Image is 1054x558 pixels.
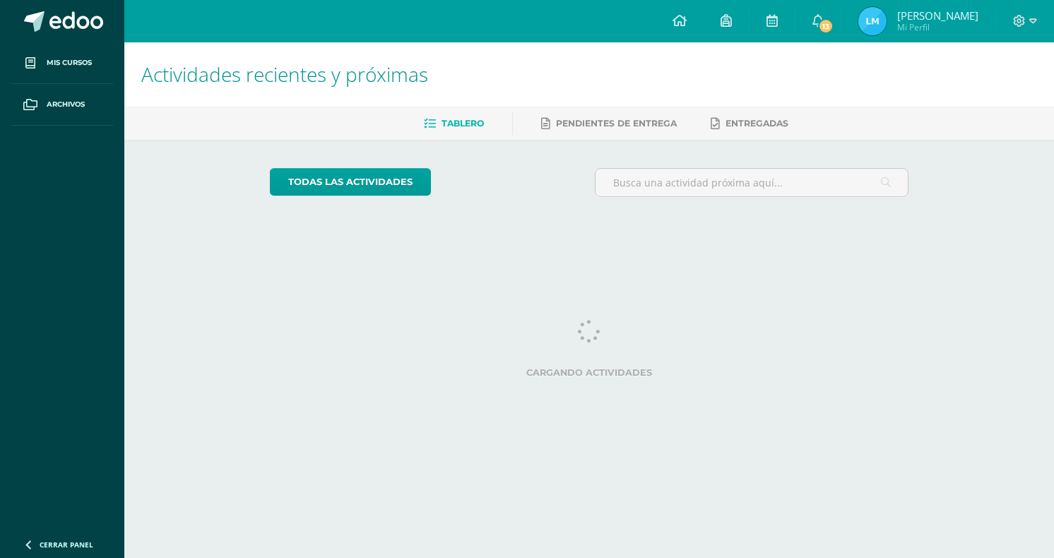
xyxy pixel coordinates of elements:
span: Archivos [47,99,85,110]
label: Cargando actividades [270,367,909,378]
span: Entregadas [726,118,788,129]
a: Archivos [11,84,113,126]
span: Cerrar panel [40,540,93,550]
input: Busca una actividad próxima aquí... [596,169,908,196]
span: Tablero [442,118,484,129]
a: Mis cursos [11,42,113,84]
span: Actividades recientes y próximas [141,61,428,88]
span: Pendientes de entrega [556,118,677,129]
span: 13 [818,18,834,34]
span: Mis cursos [47,57,92,69]
img: 13e167b436658a64b7bee1edab498e83.png [858,7,887,35]
span: [PERSON_NAME] [897,8,978,23]
a: Pendientes de entrega [541,112,677,135]
a: Entregadas [711,112,788,135]
a: todas las Actividades [270,168,431,196]
span: Mi Perfil [897,21,978,33]
a: Tablero [424,112,484,135]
